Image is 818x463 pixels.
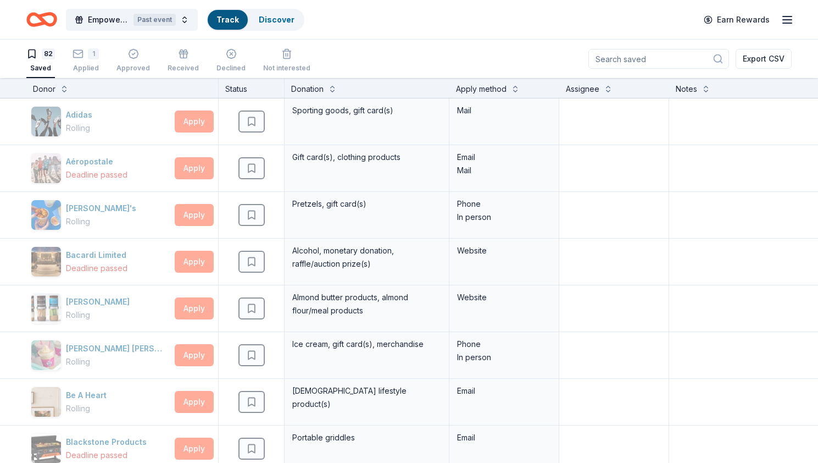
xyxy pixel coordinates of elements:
div: Received [168,64,199,73]
a: Home [26,7,57,32]
button: Image for Auntie Anne's [PERSON_NAME]'sRolling [31,200,170,230]
div: Phone [457,338,551,351]
div: Apply method [456,82,507,96]
a: Track [216,15,239,24]
span: Empower & Create Celebration [88,13,129,26]
button: Declined [216,44,246,78]
button: Image for AdidasAdidasRolling [31,106,170,137]
div: In person [457,211,551,224]
a: Discover [259,15,294,24]
div: Website [457,291,551,304]
div: Applied [73,64,99,73]
div: Gift card(s), clothing products [291,150,442,165]
input: Search saved [588,49,729,69]
div: Past event [133,14,176,26]
div: Mail [457,104,551,117]
div: Not interested [263,64,310,73]
div: Email [457,384,551,398]
div: Status [219,78,285,98]
div: Approved [116,64,150,73]
div: Alcohol, monetary donation, raffle/auction prize(s) [291,243,442,272]
button: Export CSV [736,49,792,69]
div: Email [457,431,551,444]
div: Website [457,244,551,257]
div: In person [457,351,551,364]
button: Image for Baskin Robbins[PERSON_NAME] [PERSON_NAME]Rolling [31,340,170,371]
button: Approved [116,44,150,78]
button: 82Saved [26,44,55,78]
div: Email [457,151,551,164]
div: 82 [42,48,55,59]
button: Empower & Create CelebrationPast event [66,9,198,31]
button: Image for Barney Butter[PERSON_NAME]Rolling [31,293,170,324]
div: Almond butter products, almond flour/meal products [291,290,442,318]
a: Earn Rewards [697,10,776,30]
div: Mail [457,164,551,177]
button: Image for Be A HeartBe A HeartRolling [31,387,170,417]
div: Phone [457,197,551,211]
button: 1Applied [73,44,99,78]
div: Declined [216,64,246,73]
div: Saved [26,64,55,73]
div: Ice cream, gift card(s), merchandise [291,337,442,352]
button: Not interested [263,44,310,78]
button: TrackDiscover [207,9,304,31]
button: Received [168,44,199,78]
div: Donor [33,82,55,96]
div: 1 [88,48,99,59]
div: Sporting goods, gift card(s) [291,103,442,118]
div: Donation [291,82,324,96]
button: Image for Bacardi LimitedBacardi LimitedDeadline passed [31,246,170,277]
div: Notes [676,82,697,96]
div: Assignee [566,82,599,96]
div: Portable griddles [291,430,442,445]
div: [DEMOGRAPHIC_DATA] lifestyle product(s) [291,383,442,412]
button: Image for AéropostaleAéropostaleDeadline passed [31,153,170,184]
div: Pretzels, gift card(s) [291,196,442,212]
